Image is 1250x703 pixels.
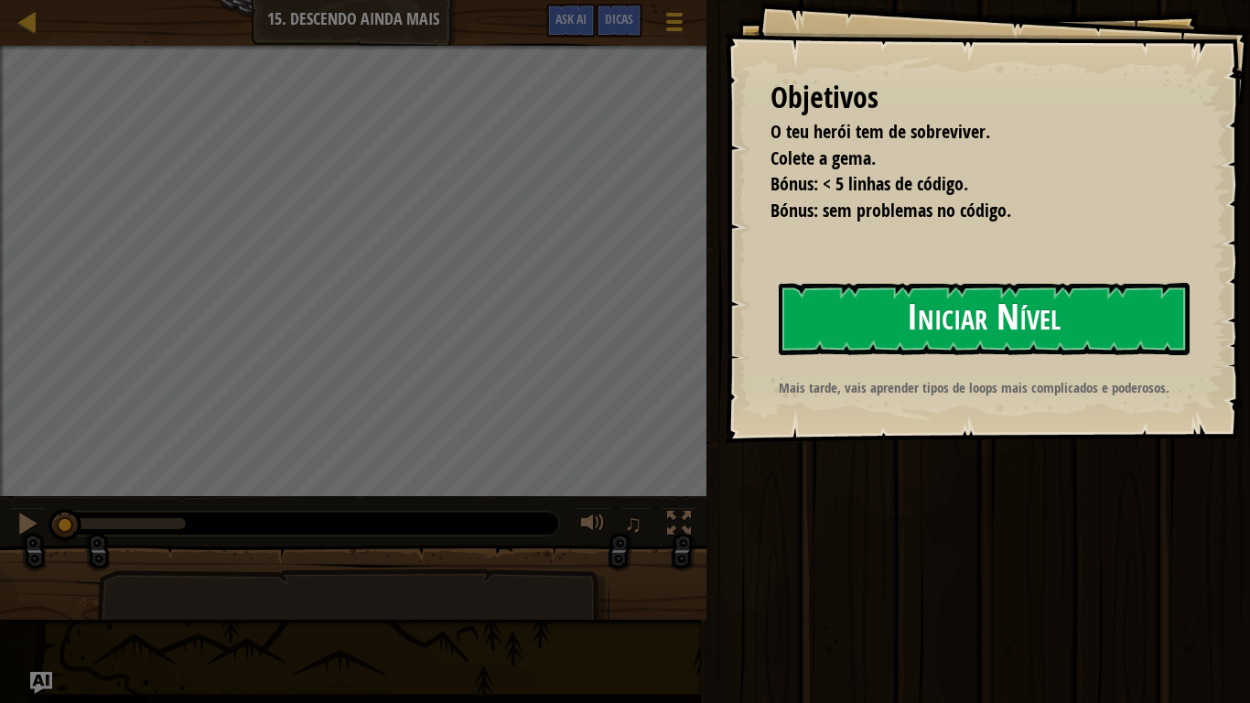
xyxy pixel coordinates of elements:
button: ♫ [620,507,652,545]
span: O teu herói tem de sobreviver. [770,119,990,144]
button: Ctrl + P: Pause [9,507,46,545]
span: ♫ [624,510,642,537]
div: Objetivos [770,77,1186,119]
button: Ask AI [546,4,596,38]
span: Bónus: < 5 linhas de código. [770,171,968,196]
span: Dicas [605,10,633,27]
span: Bónus: sem problemas no código. [770,198,1011,222]
p: Mais tarde, vais aprender tipos de loops mais complicados e poderosos. [769,378,1180,397]
span: Colete a gema. [770,146,876,170]
button: Mostrar o menu do jogo [652,4,697,47]
span: Ask AI [555,10,587,27]
button: Alternar ecrã inteiro [661,507,697,545]
button: Ask AI [30,672,52,694]
li: Bónus: sem problemas no código. [748,198,1181,224]
li: Colete a gema. [748,146,1181,172]
li: O teu herói tem de sobreviver. [748,119,1181,146]
li: Bónus: < 5 linhas de código. [748,171,1181,198]
button: Ajustar volume [575,507,611,545]
button: Iniciar Nível [779,283,1190,355]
